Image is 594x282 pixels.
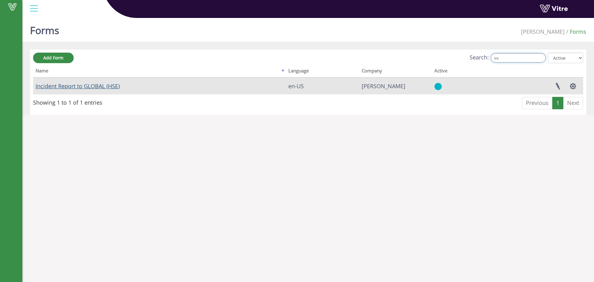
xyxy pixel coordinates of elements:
[286,66,359,78] th: Language
[33,66,286,78] th: Name: activate to sort column descending
[33,96,102,107] div: Showing 1 to 1 of 1 entries
[362,82,405,90] span: 379
[491,53,546,63] input: Search:
[552,97,563,109] a: 1
[470,53,546,63] label: Search:
[522,97,553,109] a: Previous
[30,15,59,42] h1: Forms
[36,82,120,90] a: Incident Report to GLOBAL (HSE)
[43,55,63,61] span: Add Form
[286,78,359,94] td: en-US
[563,97,583,109] a: Next
[521,28,565,35] span: 379
[33,53,74,63] a: Add Form
[565,28,586,36] li: Forms
[434,83,442,90] img: yes
[359,66,432,78] th: Company
[432,66,483,78] th: Active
